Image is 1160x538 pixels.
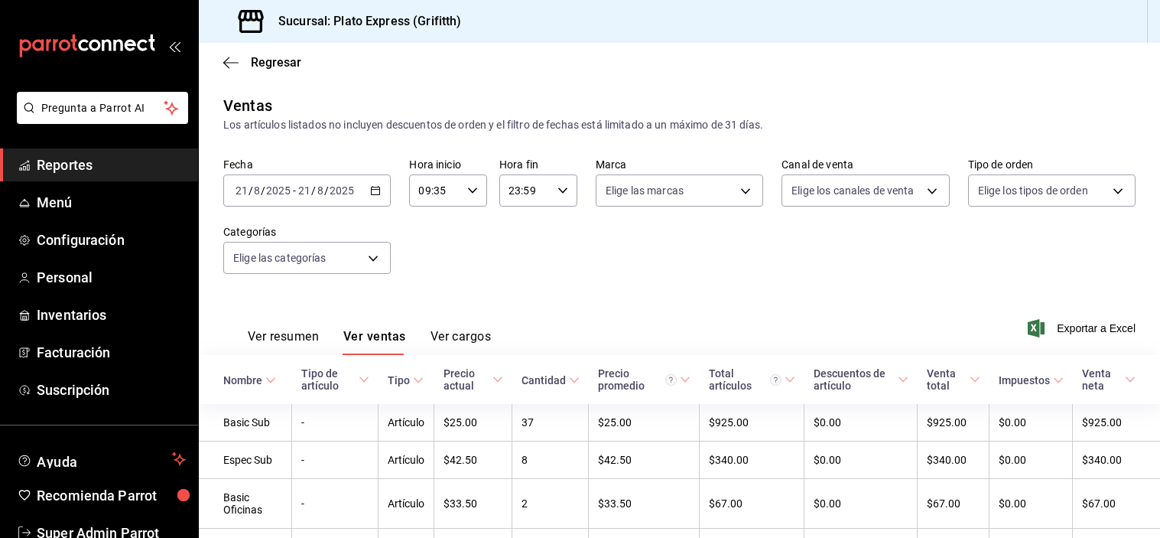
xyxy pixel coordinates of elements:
[199,479,292,529] td: Basic Oficinas
[1082,367,1122,392] div: Venta neta
[927,367,967,392] div: Venta total
[37,342,186,363] span: Facturación
[223,117,1136,133] div: Los artículos listados no incluyen descuentos de orden y el filtro de fechas está limitado a un m...
[379,479,434,529] td: Artículo
[598,367,690,392] span: Precio promedio
[223,94,272,117] div: Ventas
[978,183,1088,198] span: Elige los tipos de orden
[791,183,914,198] span: Elige los canales de venta
[37,155,186,175] span: Reportes
[589,404,700,442] td: $25.00
[989,404,1073,442] td: $0.00
[248,329,491,355] div: navigation tabs
[223,227,391,237] label: Categorías
[301,367,369,392] span: Tipo de artículo
[814,367,895,392] div: Descuentos de artículo
[301,367,356,392] div: Tipo de artículo
[1082,367,1136,392] span: Venta neta
[223,159,391,170] label: Fecha
[311,184,316,197] span: /
[589,479,700,529] td: $33.50
[918,442,989,479] td: $340.00
[499,159,577,170] label: Hora fin
[804,442,918,479] td: $0.00
[41,100,164,116] span: Pregunta a Parrot AI
[251,55,301,70] span: Regresar
[989,442,1073,479] td: $0.00
[168,40,180,52] button: open_drawer_menu
[512,479,589,529] td: 2
[293,184,296,197] span: -
[927,367,980,392] span: Venta total
[249,184,253,197] span: /
[266,12,461,31] h3: Sucursal: Plato Express (Grifitth)
[253,184,261,197] input: --
[814,367,908,392] span: Descuentos de artículo
[770,374,781,386] svg: El total artículos considera cambios de precios en los artículos así como costos adicionales por ...
[700,479,804,529] td: $67.00
[261,184,265,197] span: /
[37,305,186,325] span: Inventarios
[248,329,319,355] button: Ver resumen
[700,442,804,479] td: $340.00
[265,184,291,197] input: ----
[804,479,918,529] td: $0.00
[292,479,379,529] td: -
[292,442,379,479] td: -
[431,329,492,355] button: Ver cargos
[379,404,434,442] td: Artículo
[512,404,589,442] td: 37
[11,111,188,127] a: Pregunta a Parrot AI
[297,184,311,197] input: --
[999,374,1064,386] span: Impuestos
[606,183,684,198] span: Elige las marcas
[317,184,324,197] input: --
[709,367,795,392] span: Total artículos
[329,184,355,197] input: ----
[199,442,292,479] td: Espec Sub
[388,374,410,386] div: Tipo
[522,374,566,386] div: Cantidad
[17,92,188,124] button: Pregunta a Parrot AI
[589,442,700,479] td: $42.50
[999,374,1050,386] div: Impuestos
[292,404,379,442] td: -
[235,184,249,197] input: --
[804,404,918,442] td: $0.00
[37,230,186,250] span: Configuración
[1073,404,1160,442] td: $925.00
[434,442,512,479] td: $42.50
[343,329,406,355] button: Ver ventas
[918,479,989,529] td: $67.00
[233,250,327,266] span: Elige las categorías
[444,367,503,392] span: Precio actual
[918,404,989,442] td: $925.00
[37,380,186,400] span: Suscripción
[781,159,949,170] label: Canal de venta
[379,442,434,479] td: Artículo
[223,55,301,70] button: Regresar
[223,374,276,386] span: Nombre
[1031,319,1136,337] button: Exportar a Excel
[388,374,424,386] span: Tipo
[598,367,677,392] div: Precio promedio
[989,479,1073,529] td: $0.00
[512,442,589,479] td: 8
[596,159,763,170] label: Marca
[1073,442,1160,479] td: $340.00
[968,159,1136,170] label: Tipo de orden
[37,267,186,288] span: Personal
[434,404,512,442] td: $25.00
[522,374,580,386] span: Cantidad
[444,367,489,392] div: Precio actual
[434,479,512,529] td: $33.50
[1073,479,1160,529] td: $67.00
[223,374,262,386] div: Nombre
[409,159,487,170] label: Hora inicio
[709,367,781,392] div: Total artículos
[37,485,186,506] span: Recomienda Parrot
[700,404,804,442] td: $925.00
[37,192,186,213] span: Menú
[665,374,677,386] svg: Precio promedio = Total artículos / cantidad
